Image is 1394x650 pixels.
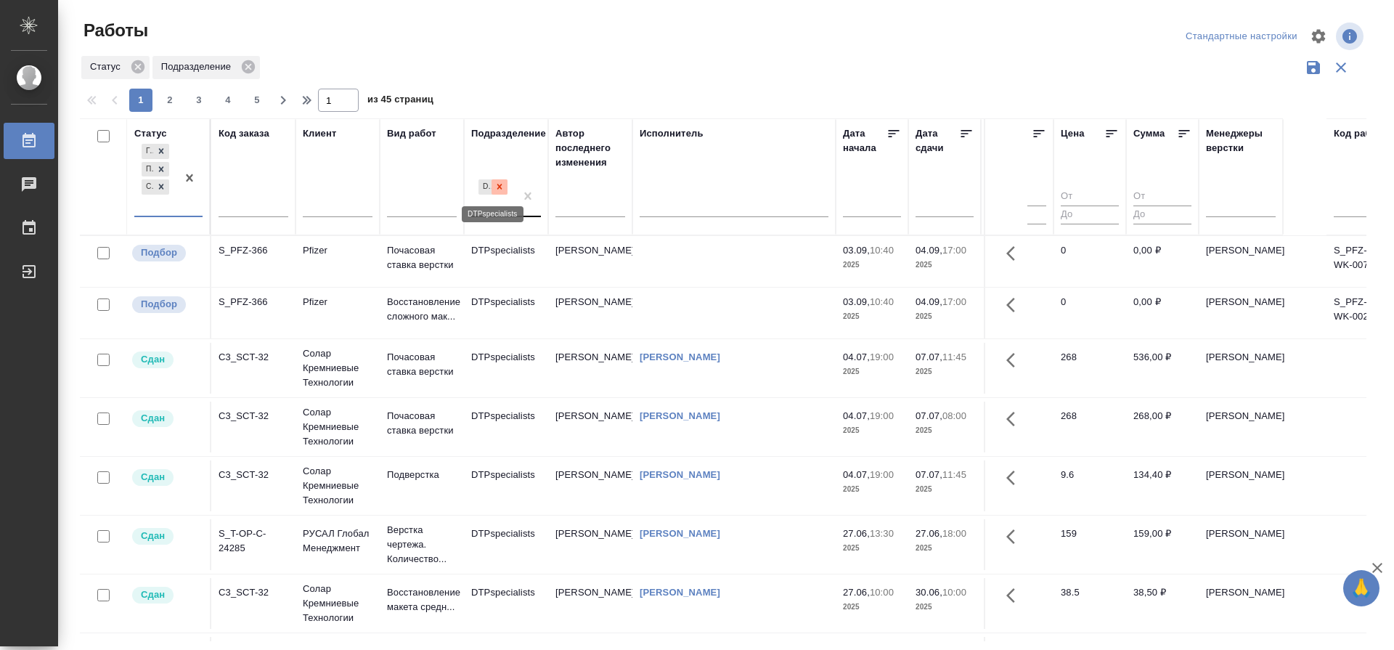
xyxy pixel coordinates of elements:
[140,142,171,161] div: Готов к работе, Подбор, Сдан
[158,89,182,112] button: 2
[916,600,974,614] p: 2025
[142,162,153,177] div: Подбор
[141,411,165,426] p: Сдан
[1126,402,1199,452] td: 268,00 ₽
[548,343,632,394] td: [PERSON_NAME]
[870,245,894,256] p: 10:40
[998,578,1032,613] button: Здесь прячутся важные кнопки
[219,295,288,309] div: S_PFZ-366
[843,258,901,272] p: 2025
[998,288,1032,322] button: Здесь прячутся важные кнопки
[1206,126,1276,155] div: Менеджеры верстки
[548,578,632,629] td: [PERSON_NAME]
[140,161,171,179] div: Готов к работе, Подбор, Сдан
[916,469,942,480] p: 07.07,
[131,585,203,605] div: Менеджер проверил работу исполнителя, передает ее на следующий этап
[1053,460,1126,511] td: 9.6
[843,365,901,379] p: 2025
[916,352,942,362] p: 07.07,
[942,352,966,362] p: 11:45
[998,519,1032,554] button: Здесь прячутся важные кнопки
[131,409,203,428] div: Менеджер проверил работу исполнителя, передает ее на следующий этап
[1206,350,1276,365] p: [PERSON_NAME]
[303,582,372,625] p: Солар Кремниевые Технологии
[387,126,436,141] div: Вид работ
[303,126,336,141] div: Клиент
[981,288,1053,338] td: 25
[464,288,548,338] td: DTPspecialists
[916,528,942,539] p: 27.06,
[131,350,203,370] div: Менеджер проверил работу исполнителя, передает ее на следующий этап
[981,402,1053,452] td: 1
[548,460,632,511] td: [PERSON_NAME]
[640,587,720,598] a: [PERSON_NAME]
[464,460,548,511] td: DTPspecialists
[1126,343,1199,394] td: 536,00 ₽
[981,343,1053,394] td: 2
[1206,295,1276,309] p: [PERSON_NAME]
[367,91,433,112] span: из 45 страниц
[140,178,171,196] div: Готов к работе, Подбор, Сдан
[640,352,720,362] a: [PERSON_NAME]
[942,296,966,307] p: 17:00
[916,410,942,421] p: 07.07,
[1343,570,1379,606] button: 🙏
[916,482,974,497] p: 2025
[387,295,457,324] p: Восстановление сложного мак...
[1053,402,1126,452] td: 268
[245,93,269,107] span: 5
[303,527,372,556] p: РУСАЛ Глобал Менеджмент
[142,144,153,159] div: Готов к работе
[640,126,704,141] div: Исполнитель
[303,405,372,449] p: Солар Кремниевые Технологии
[843,296,870,307] p: 03.09,
[464,519,548,570] td: DTPspecialists
[219,468,288,482] div: C3_SCT-32
[998,402,1032,436] button: Здесь прячутся важные кнопки
[1349,573,1374,604] span: 🙏
[219,585,288,600] div: C3_SCT-32
[1053,236,1126,287] td: 0
[471,126,546,141] div: Подразделение
[1327,54,1355,81] button: Сбросить фильтры
[131,468,203,487] div: Менеджер проверил работу исполнителя, передает ее на следующий этап
[640,469,720,480] a: [PERSON_NAME]
[548,236,632,287] td: [PERSON_NAME]
[843,352,870,362] p: 04.07,
[981,236,1053,287] td: 1
[1126,236,1199,287] td: 0,00 ₽
[1206,468,1276,482] p: [PERSON_NAME]
[1336,23,1366,50] span: Посмотреть информацию
[916,245,942,256] p: 04.09,
[219,350,288,365] div: C3_SCT-32
[387,523,457,566] p: Верстка чертежа. Количество...
[843,410,870,421] p: 04.07,
[998,236,1032,271] button: Здесь прячутся важные кнопки
[555,126,625,170] div: Автор последнего изменения
[219,126,269,141] div: Код заказа
[548,519,632,570] td: [PERSON_NAME]
[387,409,457,438] p: Почасовая ставка верстки
[303,243,372,258] p: Pfizer
[158,93,182,107] span: 2
[916,365,974,379] p: 2025
[942,245,966,256] p: 17:00
[141,297,177,312] p: Подбор
[870,296,894,307] p: 10:40
[981,578,1053,629] td: 1
[90,60,126,74] p: Статус
[1206,585,1276,600] p: [PERSON_NAME]
[303,346,372,390] p: Солар Кремниевые Технологии
[141,588,165,602] p: Сдан
[1126,578,1199,629] td: 38,50 ₽
[843,600,901,614] p: 2025
[843,541,901,556] p: 2025
[1133,126,1165,141] div: Сумма
[1061,206,1119,224] input: До
[1053,578,1126,629] td: 38.5
[981,519,1053,570] td: 1
[916,296,942,307] p: 04.09,
[245,89,269,112] button: 5
[141,529,165,543] p: Сдан
[1206,243,1276,258] p: [PERSON_NAME]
